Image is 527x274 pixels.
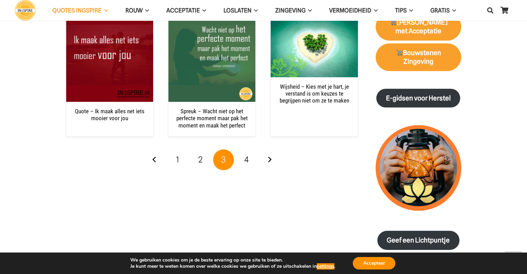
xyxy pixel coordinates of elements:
a: Pagina 4 [236,149,257,170]
strong: E-gidsen voor Herstel [386,94,451,102]
p: Je kunt meer te weten komen over welke cookies we gebruiken of ze uitschakelen in . [130,263,335,269]
span: VERMOEIDHEID Menu [371,2,377,19]
p: We gebruiken cookies om je de beste ervaring op onze site te bieden. [130,257,335,263]
span: 3 [221,154,226,165]
a: Spreuk – Wacht niet op het perfecte moment maar pak het moment en maak het perfect [176,108,248,129]
a: E-gidsen voor Herstel [376,89,460,108]
a: Terug naar top [504,251,522,269]
span: Pagina 3 [213,149,234,170]
span: TIPS [395,7,406,14]
span: QUOTES INGSPIRE Menu [102,2,108,19]
img: lichtpuntjes voor in donkere tijden [376,125,461,211]
a: Spreuk – Wacht niet op het perfecte moment maar pak het moment en maak het perfect [168,15,255,22]
a: GRATISGRATIS Menu [422,2,465,19]
img: 🛒 [390,19,396,25]
img: Spreuk: Ik maak alles net iets mooier voor jou [66,15,153,101]
a: 🛒[PERSON_NAME] met Acceptatie [376,13,461,41]
img: Ecard versturen Vriendschap | ingspire [271,15,358,77]
a: LoslatenLoslaten Menu [215,2,266,19]
span: Loslaten [223,7,252,14]
a: VERMOEIDHEIDVERMOEIDHEID Menu [320,2,386,19]
a: Quote – Ik maak alles net iets mooier voor jou [75,108,144,122]
img: 🛒 [396,49,403,56]
a: ROUWROUW Menu [116,2,157,19]
a: QUOTES INGSPIREQUOTES INGSPIRE Menu [44,2,116,19]
a: Zoeken [483,2,497,19]
span: QUOTES INGSPIRE [52,7,102,14]
img: Wijsheid: Wacht niet op het perfecte moment maar pak het moment en maak het perfect [168,15,255,101]
span: 2 [198,154,203,165]
a: 🛒Bouwstenen Zingeving [376,43,461,71]
a: Pagina 1 [167,149,188,170]
span: 1 [176,154,179,165]
span: Zingeving Menu [306,2,312,19]
button: settings [317,263,334,269]
span: GRATIS Menu [450,2,456,19]
a: ZingevingZingeving Menu [266,2,320,19]
span: ROUW Menu [142,2,149,19]
span: ROUW [125,7,142,14]
span: Loslaten Menu [252,2,258,19]
a: TIPSTIPS Menu [386,2,421,19]
span: VERMOEIDHEID [329,7,371,14]
span: TIPS Menu [406,2,413,19]
span: Acceptatie Menu [200,2,206,19]
strong: Bouwstenen Zingeving [395,49,441,65]
a: AcceptatieAcceptatie Menu [158,2,215,19]
a: Geef een Lichtpuntje [377,231,459,250]
a: Quote – Ik maak alles net iets mooier voor jou [66,15,153,22]
a: Wijsheid – Kies met je hart, je verstand is om keuzes te begrijpen niet om ze te maken [280,83,349,104]
a: Pagina 2 [190,149,211,170]
strong: [PERSON_NAME] met Acceptatie [389,18,447,35]
a: Wijsheid – Kies met je hart, je verstand is om keuzes te begrijpen niet om ze te maken [271,15,358,22]
span: GRATIS [430,7,450,14]
span: 4 [244,154,249,165]
span: Zingeving [275,7,306,14]
button: Accepteer [353,257,395,269]
strong: Geef een Lichtpuntje [387,236,450,244]
span: Acceptatie [166,7,200,14]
